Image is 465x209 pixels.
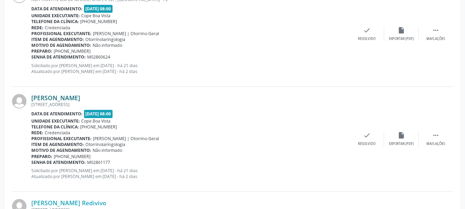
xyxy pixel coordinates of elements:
b: Unidade executante: [31,13,80,19]
b: Profissional executante: [31,136,92,142]
a: [PERSON_NAME] Redivivo [31,199,106,207]
span: Otorrinolaringologia [85,36,125,42]
i: check [363,27,371,34]
i: insert_drive_file [398,132,405,139]
span: Não informado [93,42,122,48]
b: Rede: [31,130,43,136]
span: [PERSON_NAME] | Otorrino Geral [93,136,159,142]
b: Preparo: [31,48,52,54]
b: Preparo: [31,154,52,159]
div: Mais ações [426,36,445,41]
div: Mais ações [426,142,445,146]
img: img [12,94,27,108]
b: Senha de atendimento: [31,54,86,60]
b: Unidade executante: [31,118,80,124]
b: Motivo de agendamento: [31,42,91,48]
b: Item de agendamento: [31,142,84,147]
b: Telefone da clínica: [31,124,79,130]
div: [STREET_ADDRESS] [31,102,350,107]
b: Senha de atendimento: [31,159,86,165]
span: Credenciada [45,130,70,136]
b: Rede: [31,25,43,31]
span: Otorrinolaringologia [85,142,125,147]
div: Exportar (PDF) [389,142,414,146]
b: Telefone da clínica: [31,19,79,24]
span: [DATE] 08:00 [84,110,113,118]
div: Exportar (PDF) [389,36,414,41]
span: Cope Boa Vista [81,13,110,19]
b: Profissional executante: [31,31,92,36]
i: insert_drive_file [398,27,405,34]
p: Solicitado por [PERSON_NAME] em [DATE] - há 21 dias Atualizado por [PERSON_NAME] em [DATE] - há 2... [31,168,350,179]
i: check [363,132,371,139]
a: [PERSON_NAME] [31,94,80,102]
b: Data de atendimento: [31,6,83,12]
div: Resolvido [358,142,376,146]
div: Resolvido [358,36,376,41]
span: [PHONE_NUMBER] [54,48,91,54]
span: M02861177 [87,159,110,165]
i:  [432,132,440,139]
span: [PHONE_NUMBER] [54,154,91,159]
span: Não informado [93,147,122,153]
b: Item de agendamento: [31,36,84,42]
i:  [432,27,440,34]
span: M02860624 [87,54,110,60]
b: Motivo de agendamento: [31,147,91,153]
span: [PHONE_NUMBER] [80,19,117,24]
span: [DATE] 08:00 [84,5,113,13]
span: Credenciada [45,25,70,31]
p: Solicitado por [PERSON_NAME] em [DATE] - há 21 dias Atualizado por [PERSON_NAME] em [DATE] - há 2... [31,63,350,74]
b: Data de atendimento: [31,111,83,117]
span: [PHONE_NUMBER] [80,124,117,130]
span: Cope Boa Vista [81,118,110,124]
span: [PERSON_NAME] | Otorrino Geral [93,31,159,36]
